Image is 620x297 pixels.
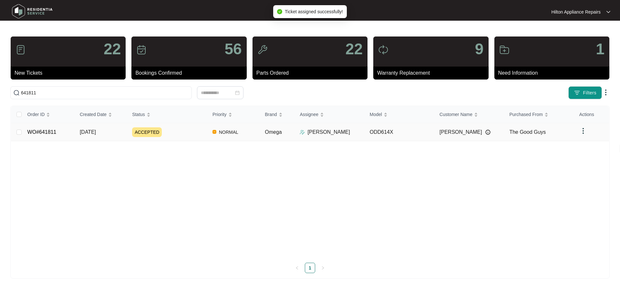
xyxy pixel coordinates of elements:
img: Assigner Icon [300,130,305,135]
img: dropdown arrow [579,127,587,135]
span: Filters [583,90,596,96]
img: residentia service logo [10,2,55,21]
span: right [321,266,325,270]
img: icon [378,45,388,55]
span: Priority [212,111,227,118]
th: Priority [207,106,260,123]
th: Purchased From [504,106,574,123]
span: check-circle [277,9,282,14]
th: Order ID [22,106,75,123]
p: 9 [475,41,484,57]
td: ODD614X [365,123,434,141]
button: right [318,263,328,273]
img: Info icon [485,130,491,135]
p: 56 [224,41,242,57]
input: Search by Order Id, Assignee Name, Customer Name, Brand and Model [21,89,189,96]
img: icon [136,45,147,55]
li: Previous Page [292,263,302,273]
th: Model [365,106,434,123]
span: left [295,266,299,270]
span: Model [370,111,382,118]
span: Brand [265,111,277,118]
span: Assignee [300,111,318,118]
span: [PERSON_NAME] [439,128,482,136]
img: dropdown arrow [602,89,610,96]
img: dropdown arrow [606,10,610,14]
p: 22 [104,41,121,57]
th: Customer Name [434,106,504,123]
th: Actions [574,106,609,123]
th: Assignee [294,106,364,123]
img: search-icon [13,90,20,96]
a: WO#641811 [27,129,57,135]
span: Order ID [27,111,45,118]
img: icon [15,45,26,55]
p: 22 [346,41,363,57]
button: filter iconFilters [568,86,602,99]
span: Omega [265,129,282,135]
p: 1 [596,41,604,57]
span: Status [132,111,145,118]
span: NORMAL [216,128,241,136]
p: Need Information [498,69,609,77]
span: Created Date [80,111,107,118]
img: icon [257,45,268,55]
img: icon [499,45,510,55]
p: Parts Ordered [256,69,367,77]
span: Customer Name [439,111,472,118]
li: Next Page [318,263,328,273]
span: Ticket assigned successfully! [285,9,343,14]
span: Purchased From [509,111,542,118]
th: Brand [260,106,294,123]
p: [PERSON_NAME] [307,128,350,136]
p: New Tickets [15,69,126,77]
a: 1 [305,263,315,273]
span: The Good Guys [509,129,546,135]
th: Created Date [75,106,127,123]
img: filter icon [574,90,580,96]
span: [DATE] [80,129,96,135]
p: Hilton Appliance Repairs [551,9,601,15]
button: left [292,263,302,273]
img: Vercel Logo [212,130,216,134]
p: Bookings Confirmed [135,69,246,77]
p: Warranty Replacement [377,69,488,77]
span: ACCEPTED [132,127,162,137]
th: Status [127,106,207,123]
